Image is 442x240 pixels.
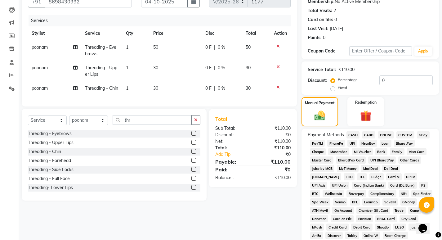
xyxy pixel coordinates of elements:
[393,207,406,214] span: Trade
[400,198,417,206] span: GMoney
[346,131,360,138] span: CASH
[28,26,81,40] th: Stylist
[336,156,366,164] span: BharatPay Card
[417,131,430,138] span: GPay
[337,165,359,172] span: MyT Money
[308,77,327,84] div: Discount:
[202,26,242,40] th: Disc
[330,182,349,189] span: UPI Union
[310,232,323,239] span: AmEx
[394,140,415,147] span: BharatPay
[356,207,390,214] span: Chamber Gift Card
[323,190,344,197] span: Wellnessta
[28,175,70,182] div: Threading - Full Face
[396,131,414,138] span: CUSTOM
[408,207,421,214] span: Comp
[211,125,253,132] div: Sub Total:
[333,198,347,206] span: Venmo
[382,198,398,206] span: SaveIN
[331,215,354,222] span: Card on File
[368,156,396,164] span: UPI BharatPay
[253,145,295,151] div: ₹110.00
[310,165,335,172] span: Juice by MCB
[126,65,128,70] span: 1
[310,173,342,180] span: [DOMAIN_NAME]
[260,151,295,158] div: ₹0
[323,34,325,41] div: 0
[416,215,436,234] iframe: chat widget
[345,232,359,239] span: Tabby
[308,48,349,54] div: Coupon Code
[113,115,192,125] input: Search or Scan
[28,166,74,173] div: Threading - Side Locks
[211,145,253,151] div: Total:
[308,16,333,23] div: Card on file:
[253,174,295,181] div: ₹110.00
[357,173,367,180] span: TCL
[310,207,330,214] span: ATH Movil
[85,44,116,57] span: Threading - Eyebrows
[346,190,366,197] span: Razorpay
[332,207,354,214] span: On Account
[28,157,71,164] div: Threading - Forehead
[29,15,295,26] div: Services
[126,85,128,91] span: 1
[32,85,48,91] span: poonam
[361,165,380,172] span: MariDeal
[28,139,74,146] div: Threading - Upper Lips
[349,46,412,56] input: Enter Offer / Coupon Code
[310,148,326,155] span: Cheque
[380,140,391,147] span: Loan
[253,132,295,138] div: ₹0
[32,65,48,70] span: poonam
[270,26,291,40] th: Action
[414,47,432,56] button: Apply
[338,77,358,83] label: Percentage
[409,224,428,231] span: Jazz Cash
[246,85,251,91] span: 30
[214,85,215,92] span: |
[310,156,334,164] span: Master Card
[85,65,117,77] span: Threading - Upper Lips
[150,26,201,40] th: Price
[352,182,386,189] span: Card (Indian Bank)
[352,148,373,155] span: MI Voucher
[214,44,215,51] span: |
[400,215,418,222] span: City Card
[357,109,375,123] img: _gift.svg
[28,184,73,191] div: Threading- Lower Lips
[390,148,404,155] span: Family
[330,25,343,32] div: [DATE]
[253,166,295,173] div: ₹0
[32,44,48,50] span: poonam
[362,131,375,138] span: CARD
[211,151,260,158] a: Add Tip
[218,65,225,71] span: 0 %
[310,198,331,206] span: Spa Week
[388,182,417,189] span: Card (DL Bank)
[338,66,355,73] div: ₹110.00
[411,190,433,197] span: Spa Finder
[375,148,387,155] span: Bank
[211,132,253,138] div: Discount:
[393,224,406,231] span: LUZO
[153,85,158,91] span: 30
[214,65,215,71] span: |
[246,44,251,50] span: 50
[382,165,400,172] span: DefiDeal
[404,173,417,180] span: UPI M
[362,232,380,239] span: Online W
[310,190,320,197] span: BTC
[85,85,118,91] span: Threading - Chin
[310,215,328,222] span: Donation
[338,85,347,91] label: Fixed
[308,34,322,41] div: Points:
[215,116,230,122] span: Total
[253,138,295,145] div: ₹110.00
[211,158,253,165] div: Payable:
[211,138,253,145] div: Net:
[81,26,122,40] th: Service
[368,190,396,197] span: Complimentary
[308,25,328,32] div: Last Visit:
[325,232,343,239] span: Discover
